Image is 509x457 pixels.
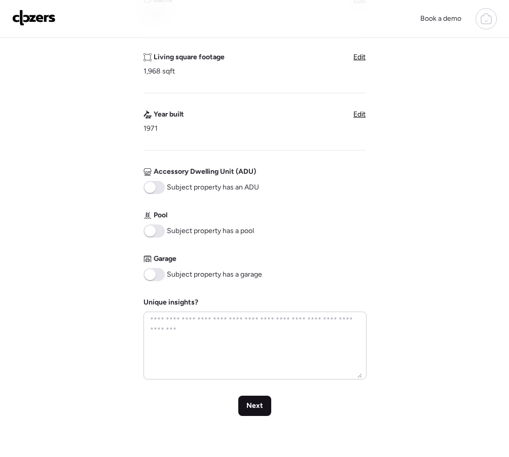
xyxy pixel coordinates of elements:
[420,14,461,23] span: Book a demo
[12,10,56,26] img: Logo
[167,182,259,193] span: Subject property has an ADU
[154,167,256,177] span: Accessory Dwelling Unit (ADU)
[154,210,167,220] span: Pool
[246,401,263,411] span: Next
[167,270,262,280] span: Subject property has a garage
[154,109,184,120] span: Year built
[167,226,254,236] span: Subject property has a pool
[143,124,158,134] span: 1971
[154,52,225,62] span: Living square footage
[353,53,366,61] span: Edit
[143,298,198,307] label: Unique insights?
[353,110,366,119] span: Edit
[143,66,175,77] span: 1,968 sqft
[154,254,176,264] span: Garage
